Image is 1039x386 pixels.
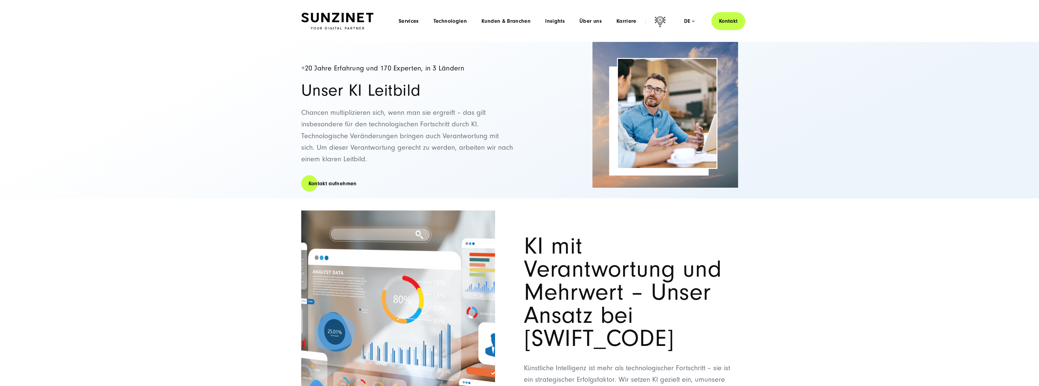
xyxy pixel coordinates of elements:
a: Über uns [579,18,602,24]
a: Karriere [616,18,636,24]
h4: +20 Jahre Erfahrung und 170 Experten, in 3 Ländern [301,65,514,72]
a: Services [399,18,419,24]
a: Technologien [433,18,467,24]
div: de [684,18,695,24]
a: Kontakt aufnehmen [301,175,364,192]
h2: Unser KI Leitbild [301,82,514,99]
a: Kunden & Branchen [481,18,531,24]
span: Chancen multiplizieren sich, wenn man sie ergreift – das gilt insbesondere für den technologische... [301,108,513,163]
img: Full-Service Digitalagentur SUNZINET - Business Applications Web & Cloud_2 [592,42,738,188]
span: KI mit Verantwortung und Mehrwert – Unser Ansatz bei [SWIFT_CODE] [524,233,722,352]
img: SUNZINET Full Service Digital Agentur [301,13,373,30]
a: Kontakt [711,12,745,30]
a: Insights [545,18,565,24]
img: Eine Frau und ein Mann mit Brille unterhalten sich. Vor Ihnen steht ein Laptop. [618,59,717,168]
